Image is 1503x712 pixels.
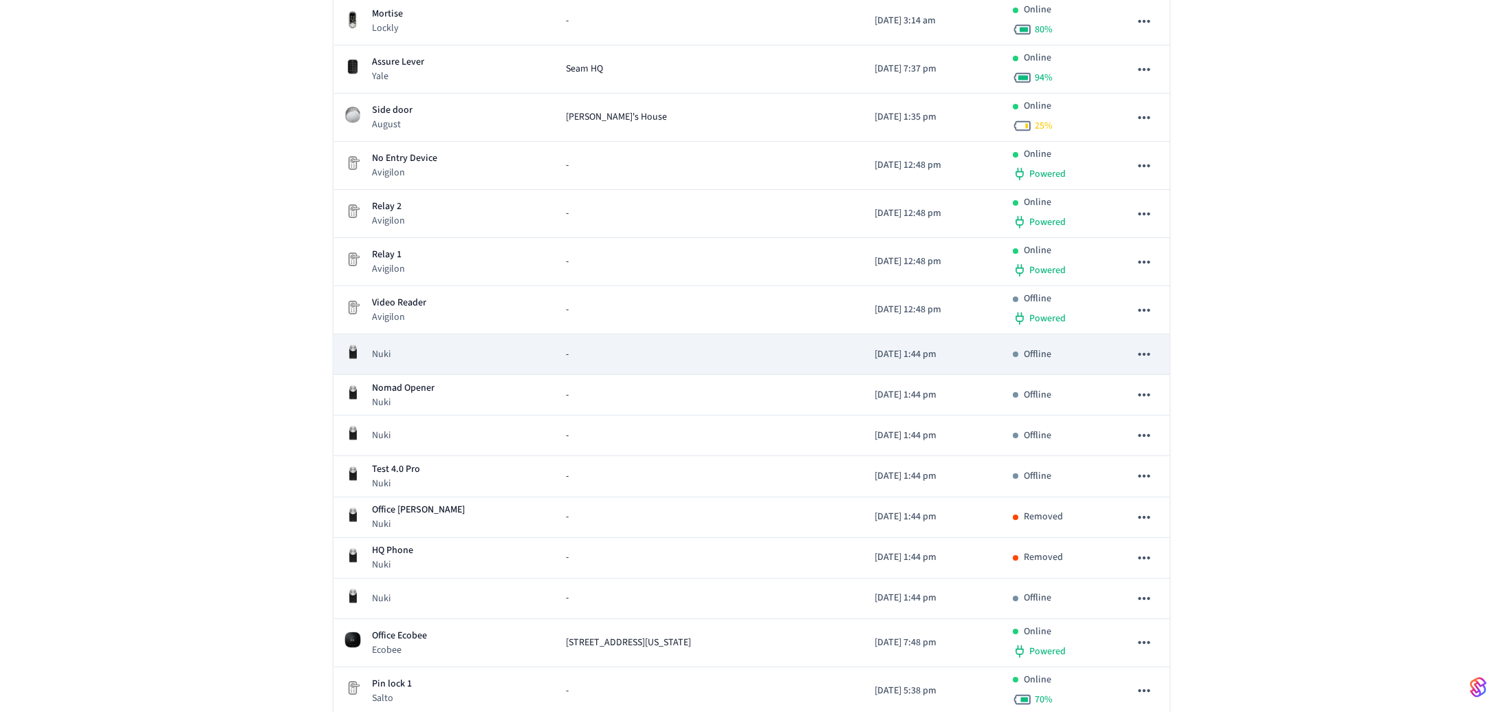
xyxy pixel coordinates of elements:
[875,591,991,605] p: [DATE] 1:44 pm
[372,503,465,517] p: Office [PERSON_NAME]
[875,469,991,484] p: [DATE] 1:44 pm
[875,303,991,317] p: [DATE] 12:48 pm
[1024,469,1051,484] p: Offline
[875,14,991,28] p: [DATE] 3:14 am
[344,203,361,219] img: Placeholder Lock Image
[344,251,361,268] img: Placeholder Lock Image
[1024,429,1051,443] p: Offline
[372,166,437,180] p: Avigilon
[566,684,569,698] span: -
[372,347,391,361] p: Nuki
[344,632,361,648] img: ecobee_lite_3
[372,214,405,228] p: Avigilon
[566,550,569,565] span: -
[1024,388,1051,402] p: Offline
[566,591,569,605] span: -
[566,158,569,173] span: -
[566,255,569,269] span: -
[1024,99,1051,114] p: Online
[875,429,991,443] p: [DATE] 1:44 pm
[875,158,991,173] p: [DATE] 12:48 pm
[372,429,391,442] p: Nuki
[1035,71,1053,85] span: 94 %
[372,118,413,131] p: August
[566,14,569,28] span: -
[1024,510,1063,524] p: Removed
[344,506,361,523] img: Nuki Smart Lock 3.0 Pro Black, Front
[1024,147,1051,162] p: Online
[1024,244,1051,258] p: Online
[372,7,403,21] p: Mortise
[875,206,991,221] p: [DATE] 12:48 pm
[875,62,991,76] p: [DATE] 7:37 pm
[372,691,412,705] p: Salto
[1029,263,1066,277] span: Powered
[344,424,361,441] img: Nuki Smart Lock 3.0 Pro Black, Front
[566,110,667,125] span: [PERSON_NAME]'s House
[344,107,361,123] img: August Smart Lock (AUG-SL03-C02-S03)
[372,21,403,35] p: Lockly
[372,296,426,310] p: Video Reader
[344,384,361,400] img: Nuki Smart Lock 3.0 Pro Black, Front
[372,381,435,396] p: Nomad Opener
[372,199,405,214] p: Relay 2
[372,262,405,276] p: Avigilon
[1024,347,1051,362] p: Offline
[1035,119,1053,133] span: 25 %
[1024,673,1051,687] p: Online
[1024,550,1063,565] p: Removed
[372,55,424,69] p: Assure Lever
[372,396,435,409] p: Nuki
[566,636,691,650] span: [STREET_ADDRESS][US_STATE]
[372,677,412,691] p: Pin lock 1
[875,550,991,565] p: [DATE] 1:44 pm
[344,155,361,171] img: Placeholder Lock Image
[344,680,361,696] img: Placeholder Lock Image
[875,510,991,524] p: [DATE] 1:44 pm
[875,684,991,698] p: [DATE] 5:38 pm
[1024,625,1051,639] p: Online
[566,429,569,443] span: -
[344,343,361,360] img: Nuki Smart Lock 3.0 Pro Black, Front
[1024,51,1051,65] p: Online
[566,347,569,362] span: -
[875,255,991,269] p: [DATE] 12:48 pm
[566,206,569,221] span: -
[344,587,361,604] img: Nuki Smart Lock 3.0 Pro Black, Front
[1029,312,1066,325] span: Powered
[344,465,361,482] img: Nuki Smart Lock 3.0 Pro Black, Front
[1035,23,1053,36] span: 80 %
[1029,215,1066,229] span: Powered
[566,62,603,76] span: Seam HQ
[1029,645,1066,658] span: Powered
[1470,676,1486,698] img: SeamLogoGradient.69752ec5.svg
[372,629,427,643] p: Office Ecobee
[372,592,391,605] p: Nuki
[1029,167,1066,181] span: Powered
[344,58,361,75] img: Yale Smart Lock
[372,558,413,572] p: Nuki
[372,310,426,324] p: Avigilon
[372,543,413,558] p: HQ Phone
[372,643,427,657] p: Ecobee
[372,462,420,477] p: Test 4.0 Pro
[875,347,991,362] p: [DATE] 1:44 pm
[1024,591,1051,605] p: Offline
[875,388,991,402] p: [DATE] 1:44 pm
[372,69,424,83] p: Yale
[372,103,413,118] p: Side door
[372,151,437,166] p: No Entry Device
[566,469,569,484] span: -
[344,547,361,563] img: Nuki Smart Lock 3.0 Pro Black, Front
[372,477,420,490] p: Nuki
[1024,3,1051,17] p: Online
[1024,292,1051,306] p: Offline
[566,303,569,317] span: -
[875,110,991,125] p: [DATE] 1:35 pm
[566,388,569,402] span: -
[1035,693,1053,706] span: 70 %
[566,510,569,524] span: -
[1024,195,1051,210] p: Online
[344,299,361,316] img: Placeholder Lock Image
[372,248,405,262] p: Relay 1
